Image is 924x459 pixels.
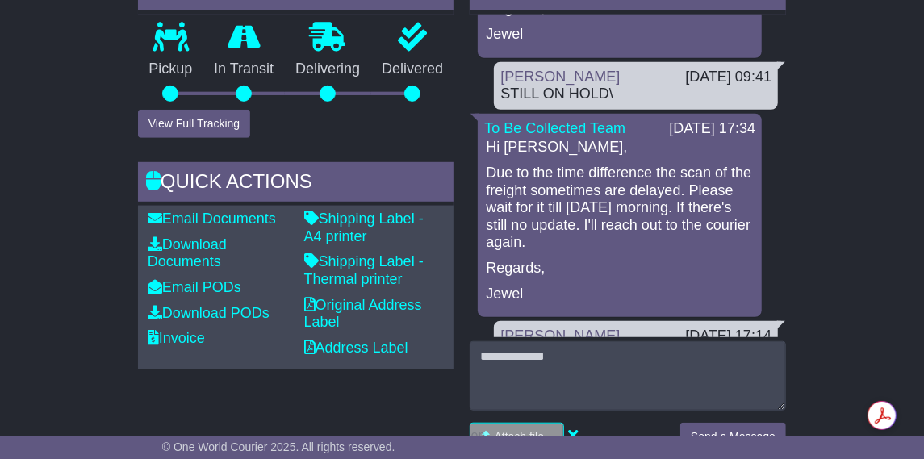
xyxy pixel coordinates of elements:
p: Due to the time difference the scan of the freight sometimes are delayed. Please wait for it till... [486,165,754,252]
a: Download PODs [148,305,270,321]
a: Download Documents [148,236,227,270]
button: Send a Message [680,423,786,451]
a: [PERSON_NAME] [500,69,620,85]
p: Regards, [486,260,754,277]
a: Invoice [148,330,205,346]
p: Jewel [486,286,754,303]
a: Email Documents [148,211,276,227]
p: Jewel [486,26,754,44]
p: Hi [PERSON_NAME], [486,139,754,156]
p: Delivered [371,61,454,78]
span: © One World Courier 2025. All rights reserved. [162,440,395,453]
a: Original Address Label [304,297,422,331]
a: Address Label [304,340,408,356]
p: Pickup [138,61,203,78]
p: Delivering [285,61,371,78]
div: [DATE] 17:14 [685,328,771,345]
p: In Transit [203,61,285,78]
a: [PERSON_NAME] [500,328,620,344]
a: Email PODs [148,279,241,295]
button: View Full Tracking [138,110,250,138]
div: [DATE] 09:41 [685,69,771,86]
a: Shipping Label - Thermal printer [304,253,424,287]
a: Shipping Label - A4 printer [304,211,424,244]
div: STILL ON HOLD\ [500,86,771,103]
div: Quick Actions [138,162,454,206]
div: [DATE] 17:34 [669,120,755,138]
a: To Be Collected Team [484,120,625,136]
